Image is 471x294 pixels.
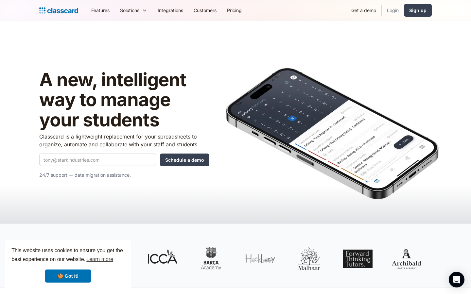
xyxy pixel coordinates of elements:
[45,269,91,283] a: dismiss cookie message
[11,247,125,264] span: This website uses cookies to ensure you get the best experience on our website.
[39,70,209,130] h1: A new, intelligent way to manage your students
[449,272,464,287] div: Open Intercom Messenger
[409,7,427,14] div: Sign up
[382,3,404,18] a: Login
[404,4,432,17] a: Sign up
[188,3,222,18] a: Customers
[120,7,139,14] div: Solutions
[5,240,131,289] div: cookieconsent
[222,3,247,18] a: Pricing
[39,154,209,166] form: Quick Demo Form
[39,171,209,179] p: 24/7 support — data migration assistance.
[39,6,78,15] a: Logo
[85,254,114,264] a: learn more about cookies
[160,154,209,166] input: Schedule a demo
[115,3,152,18] div: Solutions
[346,3,381,18] a: Get a demo
[39,154,156,166] input: tony@starkindustries.com
[39,133,209,148] p: Classcard is a lightweight replacement for your spreadsheets to organize, automate and collaborat...
[86,3,115,18] a: Features
[152,3,188,18] a: Integrations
